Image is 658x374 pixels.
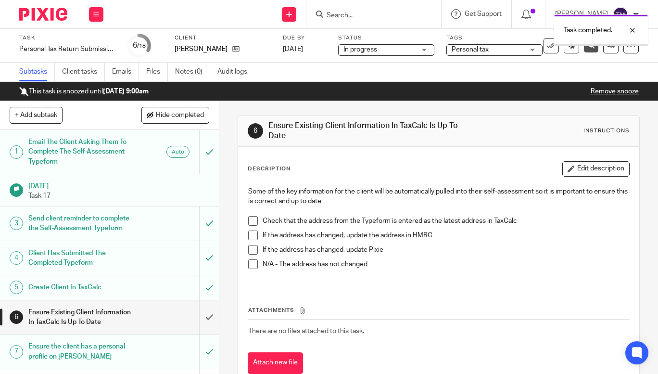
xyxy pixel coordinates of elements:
a: Remove snooze [591,88,639,95]
h1: Email The Client Asking Them To Complete The Self-Assessment Typeform [28,135,136,169]
span: Hide completed [156,112,204,119]
p: Check that the address from the Typeform is entered as the latest address in TaxCalc [263,216,629,226]
h1: Client Has Submitted The Completed Typeform [28,246,136,271]
button: + Add subtask [10,107,63,123]
div: 3 [10,217,23,230]
p: [PERSON_NAME] [175,44,228,54]
div: 1 [10,145,23,159]
div: 5 [10,281,23,294]
h1: Ensure Existing Client Information In TaxCalc Is Up To Date [28,305,136,330]
h1: Ensure the client has a personal profile on [PERSON_NAME] [28,339,136,364]
p: If the address has changed, update the address in HMRC [263,231,629,240]
div: Personal Tax Return Submission - Monthly Ltd Co Directors (included in fee) [19,44,115,54]
label: Due by [283,34,326,42]
label: Task [19,34,115,42]
span: Personal tax [452,46,489,53]
span: In progress [343,46,377,53]
div: 4 [10,251,23,265]
p: Task completed. [564,26,612,35]
a: Audit logs [217,63,254,81]
a: Subtasks [19,63,55,81]
p: Task 17 [28,191,209,201]
small: /18 [137,43,146,49]
div: 6 [133,40,146,51]
a: Emails [112,63,139,81]
div: 6 [10,310,23,324]
b: [DATE] 9:00am [103,88,149,95]
a: Client tasks [62,63,105,81]
button: Edit description [562,161,630,177]
div: 7 [10,345,23,359]
a: Notes (0) [175,63,210,81]
h1: [DATE] [28,179,209,191]
p: Some of the key information for the client will be automatically pulled into their self-assessmen... [248,187,629,206]
span: There are no files attached to this task. [248,328,364,335]
span: [DATE] [283,46,303,52]
p: If the address has changed, update Pixie [263,245,629,255]
p: Description [248,165,291,173]
h1: Create Client In TaxCalc [28,280,136,295]
div: Instructions [583,127,630,135]
img: Pixie [19,8,67,21]
div: 6 [248,123,263,139]
label: Client [175,34,271,42]
p: This task is snoozed until [19,87,149,96]
div: Auto [166,146,190,158]
button: Attach new file [248,352,303,374]
h1: Ensure Existing Client Information In TaxCalc Is Up To Date [268,121,459,142]
input: Search [326,12,412,20]
p: N/A - The address has not changed [263,259,629,269]
img: svg%3E [613,7,628,22]
a: Files [146,63,168,81]
span: Attachments [248,308,294,313]
button: Hide completed [141,107,209,123]
h1: Send client reminder to complete the Self-Assessment Typeform [28,211,136,236]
